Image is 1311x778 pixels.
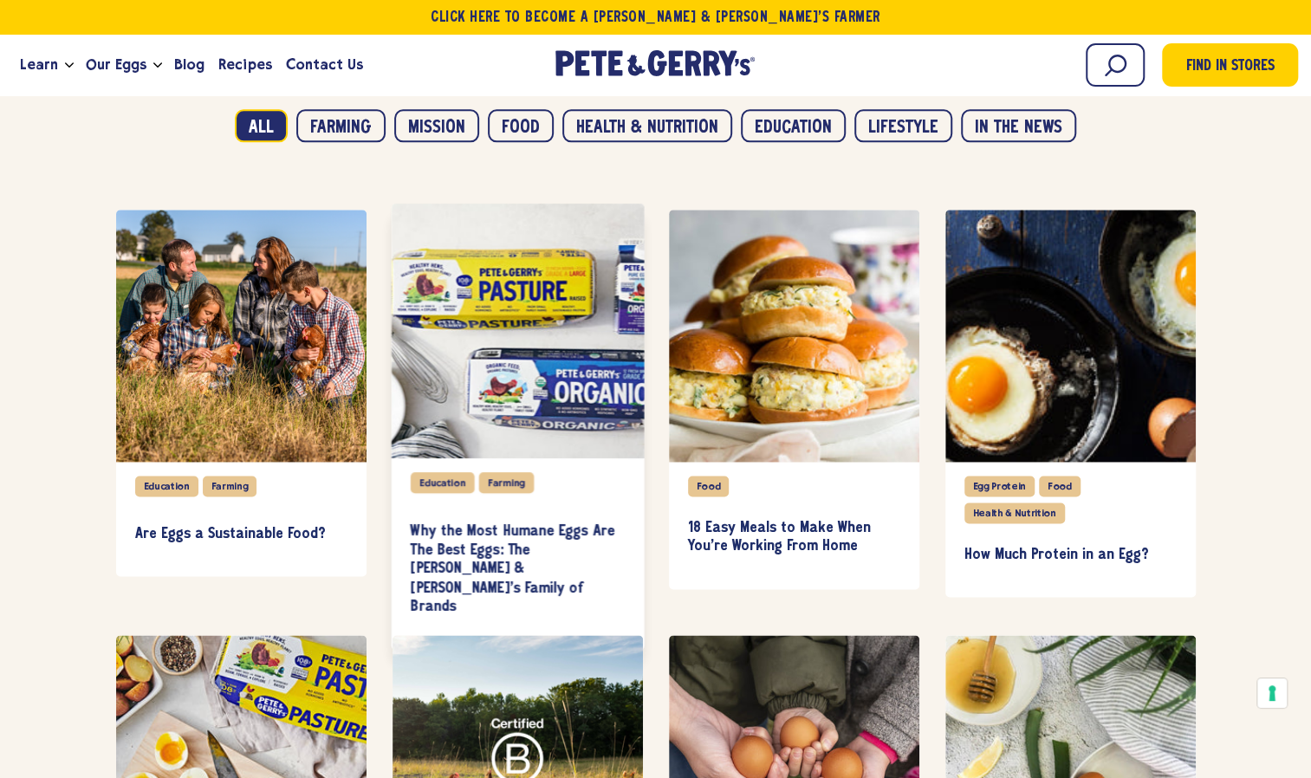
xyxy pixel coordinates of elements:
[688,503,900,572] a: 18 Easy Meals to Make When You're Working From Home
[393,210,643,652] div: item
[135,509,347,560] a: Are Eggs a Sustainable Food?
[79,42,153,88] a: Our Eggs
[174,54,204,75] span: Blog
[218,54,271,75] span: Recipes
[741,109,846,142] button: Education
[964,546,1177,565] h3: How Much Protein in an Egg?
[296,109,386,142] button: Farming
[961,109,1076,142] button: In the news
[167,42,211,88] a: Blog
[153,62,162,68] button: Open the dropdown menu for Our Eggs
[13,42,65,88] a: Learn
[964,476,1035,496] div: Egg Protein
[964,502,1065,523] div: Health & Nutrition
[854,109,952,142] button: Lifestyle
[410,471,474,492] div: Education
[478,471,533,492] div: Farming
[688,476,730,496] div: Food
[488,109,554,142] button: Food
[669,210,919,589] div: item
[410,522,624,616] h3: Why the Most Humane Eggs Are The Best Eggs: The [PERSON_NAME] & [PERSON_NAME]’s Family of Brands
[394,109,479,142] button: Mission
[279,42,370,88] a: Contact Us
[135,525,347,544] h3: Are Eggs a Sustainable Food?
[1186,55,1275,79] span: Find in Stores
[945,210,1196,598] div: item
[410,506,624,632] a: Why the Most Humane Eggs Are The Best Eggs: The [PERSON_NAME] & [PERSON_NAME]’s Family of Brands
[562,109,732,142] button: Health & Nutrition
[135,476,198,496] div: Education
[203,476,257,496] div: Farming
[1257,678,1287,708] button: Your consent preferences for tracking technologies
[235,109,288,142] button: All
[688,519,900,556] h3: 18 Easy Meals to Make When You're Working From Home
[20,54,58,75] span: Learn
[116,210,367,577] div: item
[1162,43,1298,87] a: Find in Stores
[1086,43,1145,87] input: Search
[86,54,146,75] span: Our Eggs
[1039,476,1081,496] div: Food
[65,62,74,68] button: Open the dropdown menu for Learn
[211,42,278,88] a: Recipes
[286,54,363,75] span: Contact Us
[964,530,1177,580] a: How Much Protein in an Egg?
